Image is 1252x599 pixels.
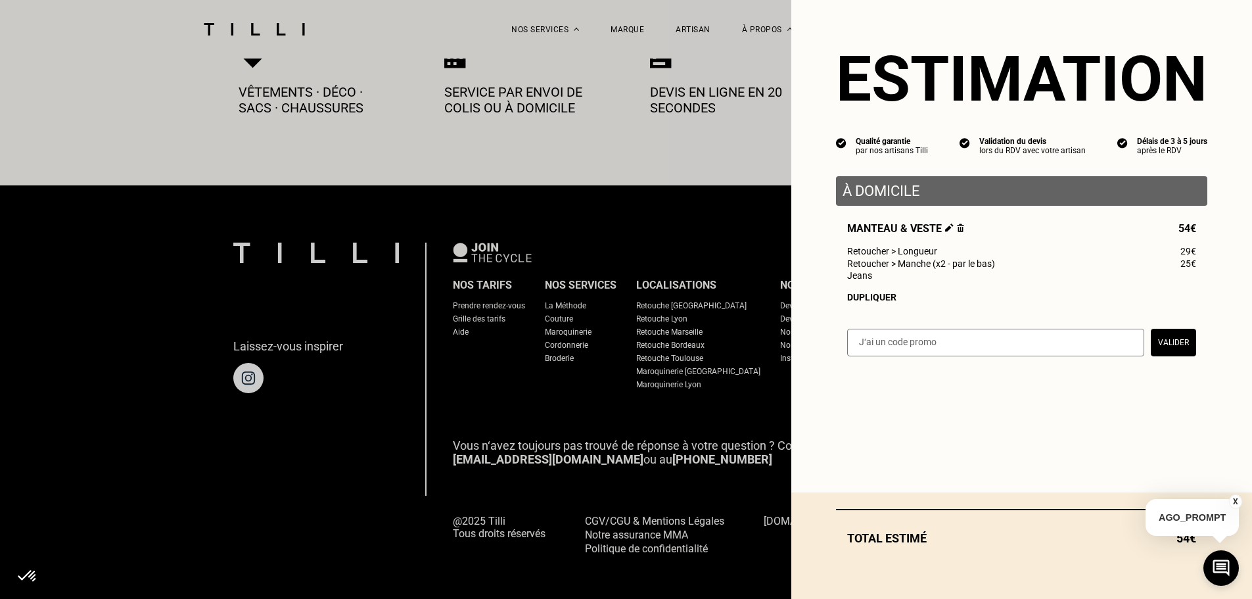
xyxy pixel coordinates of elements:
[1117,137,1128,149] img: icon list info
[847,329,1144,356] input: J‘ai un code promo
[1180,258,1196,269] span: 25€
[957,224,964,232] img: Supprimer
[1146,499,1239,536] p: AGO_PROMPT
[856,137,928,146] div: Qualité garantie
[1229,494,1242,509] button: X
[1180,246,1196,256] span: 29€
[1151,329,1196,356] button: Valider
[847,270,872,281] span: Jeans
[847,246,937,256] span: Retoucher > Longueur
[1178,222,1196,235] span: 54€
[847,258,995,269] span: Retoucher > Manche (x2 - par le bas)
[843,183,1201,199] p: À domicile
[979,137,1086,146] div: Validation du devis
[836,42,1207,116] section: Estimation
[836,531,1207,545] div: Total estimé
[856,146,928,155] div: par nos artisans Tilli
[836,137,846,149] img: icon list info
[847,222,964,235] span: Manteau & veste
[1137,146,1207,155] div: après le RDV
[1137,137,1207,146] div: Délais de 3 à 5 jours
[960,137,970,149] img: icon list info
[945,224,954,232] img: Éditer
[979,146,1086,155] div: lors du RDV avec votre artisan
[847,292,1196,302] div: Dupliquer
